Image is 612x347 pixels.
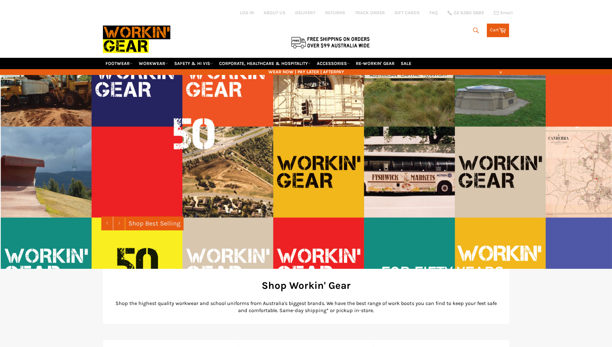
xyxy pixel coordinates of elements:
[500,11,513,15] span: Email
[447,11,484,15] a: 02 6280 5885
[454,11,484,15] span: 02 6280 5885
[314,58,352,69] a: ACCESSORIES
[136,58,171,69] a: WORKWEAR
[290,36,371,49] img: Flat $9.95 shipping Australia wide
[125,216,184,230] a: Shop Best Selling
[103,21,170,58] img: Workin Gear leaders in Workwear, Safety Boots, PPE, Uniforms. Australia's No.1 in Workwear
[103,69,509,75] span: WEAR NOW | PAY LATER | AFTERPAY
[494,10,513,16] a: Email
[395,10,420,16] a: GIFT CARDS
[325,10,345,16] a: RETURNS
[353,58,397,69] a: RE-WORKIN' GEAR
[113,279,500,292] h2: Shop Workin' Gear
[429,10,438,16] a: FAQ
[295,10,316,16] a: DELIVERY
[216,58,313,69] a: CORPORATE, HEALTHCARE & HOSPITALITY
[113,300,500,314] p: Shop the highest quality workwear and school uniforms from Australia's biggest brands. We have th...
[264,10,286,16] a: ABOUT US
[355,10,385,16] a: TRACK ORDER
[172,58,216,69] a: SAFETY & HI VIS
[487,24,509,37] a: Cart
[103,58,135,69] a: FOOTWEAR
[398,58,414,69] a: SALE
[240,10,254,16] a: Log in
